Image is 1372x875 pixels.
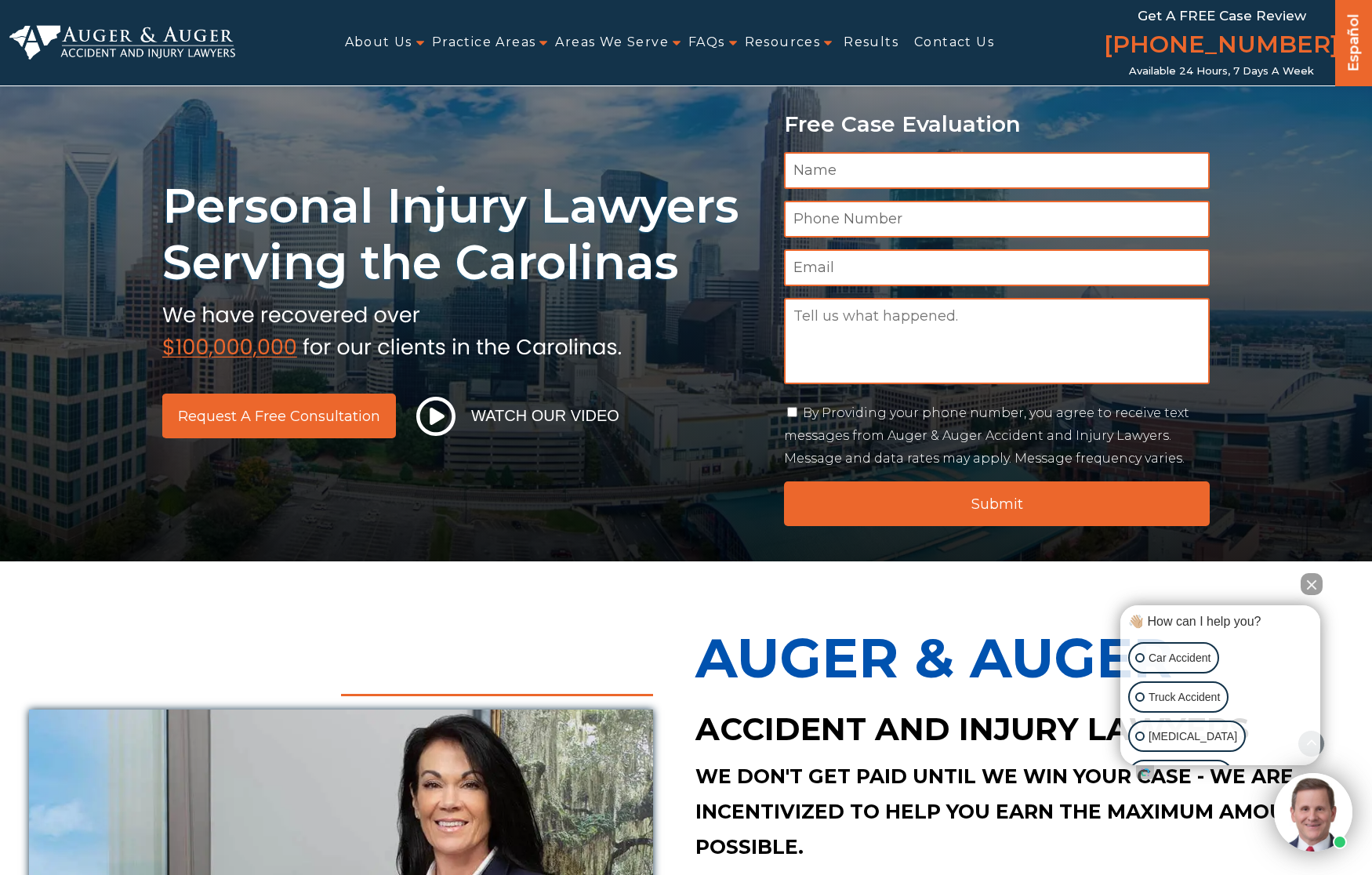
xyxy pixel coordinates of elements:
a: Contact Us [914,25,994,60]
input: Email [784,249,1210,286]
p: Truck Accident [1149,688,1220,707]
p: Free Case Evaluation [784,112,1210,136]
input: Submit [784,481,1210,526]
a: Results [844,25,898,60]
a: Practice Areas [432,25,536,60]
a: Resources [745,25,821,60]
p: [MEDICAL_DATA] [1149,727,1237,746]
input: Name [784,152,1210,189]
a: About Us [345,25,412,60]
button: Watch Our Video [412,396,624,437]
a: Areas We Serve [555,25,669,60]
a: FAQs [688,25,725,60]
div: 👋🏼 How can I help you? [1124,613,1316,630]
img: Intaker widget Avatar [1274,773,1352,851]
h2: Accident and Injury Lawyers [695,707,1343,751]
h1: Personal Injury Lawyers Serving the Carolinas [162,178,765,291]
button: Close Intaker Chat Widget [1301,573,1323,595]
span: Available 24 Hours, 7 Days a Week [1129,65,1314,78]
img: Auger & Auger Accident and Injury Lawyers Logo [9,25,235,60]
span: Get a FREE Case Review [1138,8,1306,24]
a: Open intaker chat [1136,765,1154,779]
a: [PHONE_NUMBER] [1104,27,1339,65]
input: Phone Number [784,201,1210,238]
p: Auger & Auger [695,608,1343,707]
span: Request a Free Consultation [178,409,380,423]
label: By Providing your phone number, you agree to receive text messages from Auger & Auger Accident an... [784,405,1189,466]
p: Car Accident [1149,648,1210,668]
img: sub text [162,299,622,358]
p: We don't get paid until we win your case - we are incentivized to help you earn the maximum amoun... [695,759,1343,865]
a: Request a Free Consultation [162,394,396,438]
